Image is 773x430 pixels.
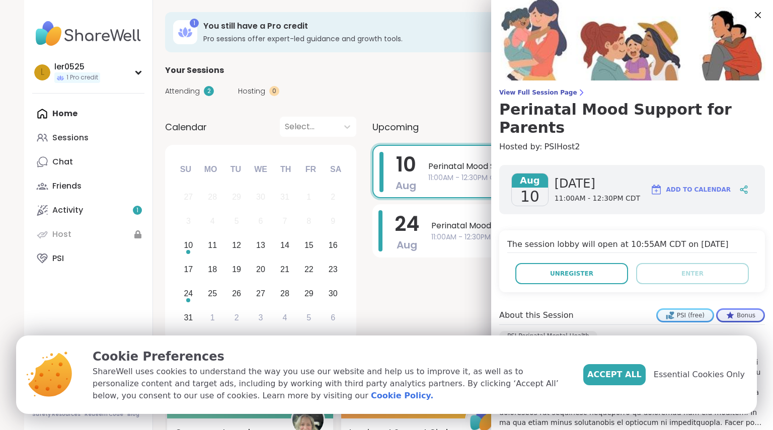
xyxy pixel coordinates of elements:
div: Choose Saturday, September 6th, 2025 [322,307,344,328]
div: 20 [256,263,265,276]
div: Fr [299,158,322,181]
span: Unregister [550,269,593,278]
div: 5 [306,311,311,324]
img: ShareWell Logomark [650,184,662,196]
div: Choose Monday, September 1st, 2025 [202,307,223,328]
div: Choose Saturday, August 16th, 2025 [322,235,344,256]
div: Not available Sunday, July 27th, 2025 [178,187,199,208]
div: Mo [199,158,221,181]
div: 30 [329,287,338,300]
a: Blog [127,411,139,418]
div: 22 [304,263,314,276]
div: 8 [306,214,311,228]
span: Perinatal Mood Support for Parents [428,160,718,173]
div: 1 [190,19,199,28]
div: 27 [256,287,265,300]
div: Choose Sunday, August 31st, 2025 [178,307,199,328]
div: Sa [325,158,347,181]
div: 30 [256,190,265,204]
h4: Hosted by: [499,141,765,153]
div: Choose Wednesday, September 3rd, 2025 [250,307,272,328]
div: Not available Friday, August 8th, 2025 [298,211,320,232]
div: 31 [184,311,193,324]
span: 10 [396,150,416,179]
span: Essential Cookies Only [654,369,745,381]
div: 6 [259,214,263,228]
div: Friends [52,181,82,192]
div: Chat [52,156,73,167]
div: Choose Wednesday, August 20th, 2025 [250,259,272,280]
span: Add to Calendar [666,185,731,194]
div: 19 [232,263,241,276]
div: Not available Monday, August 4th, 2025 [202,211,223,232]
h3: You still have a Pro credit [203,21,636,32]
a: Friends [32,174,144,198]
div: Choose Thursday, September 4th, 2025 [274,307,296,328]
span: Attending [165,86,200,97]
div: Choose Thursday, August 28th, 2025 [274,283,296,304]
h4: The session lobby will open at 10:55AM CDT on [DATE] [507,238,757,253]
div: Bonus [718,310,763,321]
div: month 2025-08 [176,185,345,329]
div: 1 [210,311,215,324]
a: Sessions [32,126,144,150]
div: 24 [184,287,193,300]
div: Choose Wednesday, August 27th, 2025 [250,283,272,304]
div: Not available Tuesday, August 5th, 2025 [226,211,248,232]
div: 1 [306,190,311,204]
div: 5 [235,214,239,228]
div: Choose Saturday, August 23rd, 2025 [322,259,344,280]
button: Add to Calendar [646,178,735,202]
div: Choose Monday, August 18th, 2025 [202,259,223,280]
div: Host [52,229,71,240]
div: We [250,158,272,181]
div: 4 [210,214,215,228]
div: Th [275,158,297,181]
div: 2 [235,311,239,324]
span: Calendar [165,120,207,134]
div: Choose Sunday, August 10th, 2025 [178,235,199,256]
div: Not available Tuesday, July 29th, 2025 [226,187,248,208]
div: Choose Friday, September 5th, 2025 [298,307,320,328]
span: Upcoming [372,120,419,134]
div: PSI (free) [658,310,713,321]
a: PSI [32,246,144,271]
div: 28 [208,190,217,204]
div: Not available Saturday, August 9th, 2025 [322,211,344,232]
div: Choose Friday, August 29th, 2025 [298,283,320,304]
div: Choose Tuesday, August 12th, 2025 [226,235,248,256]
div: 31 [280,190,289,204]
a: View Full Session PagePerinatal Mood Support for Parents [499,89,765,137]
a: Activity1 [32,198,144,222]
span: Aug [396,179,416,193]
div: Not available Saturday, August 2nd, 2025 [322,187,344,208]
span: l [41,66,44,79]
div: 14 [280,238,289,252]
div: 13 [256,238,265,252]
span: Your Sessions [165,64,224,76]
span: 10 [520,188,539,206]
div: Choose Friday, August 15th, 2025 [298,235,320,256]
div: 2 [204,86,214,96]
div: Not available Wednesday, August 6th, 2025 [250,211,272,232]
div: Choose Thursday, August 21st, 2025 [274,259,296,280]
div: Choose Sunday, August 17th, 2025 [178,259,199,280]
h4: About this Session [499,309,574,321]
div: Choose Wednesday, August 13th, 2025 [250,235,272,256]
span: Aug [512,174,548,188]
span: [DATE] [555,176,640,192]
span: PSIHost2 [544,141,580,153]
div: Not available Friday, August 1st, 2025 [298,187,320,208]
button: Unregister [515,263,628,284]
div: 11 [208,238,217,252]
div: 25 [208,287,217,300]
span: 1 [136,206,138,215]
div: 27 [184,190,193,204]
div: Sessions [52,132,89,143]
div: 29 [304,287,314,300]
div: Not available Monday, July 28th, 2025 [202,187,223,208]
div: 12 [232,238,241,252]
div: Choose Saturday, August 30th, 2025 [322,283,344,304]
span: 11:00AM - 12:30PM CDT [428,173,718,183]
div: Not available Thursday, August 7th, 2025 [274,211,296,232]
